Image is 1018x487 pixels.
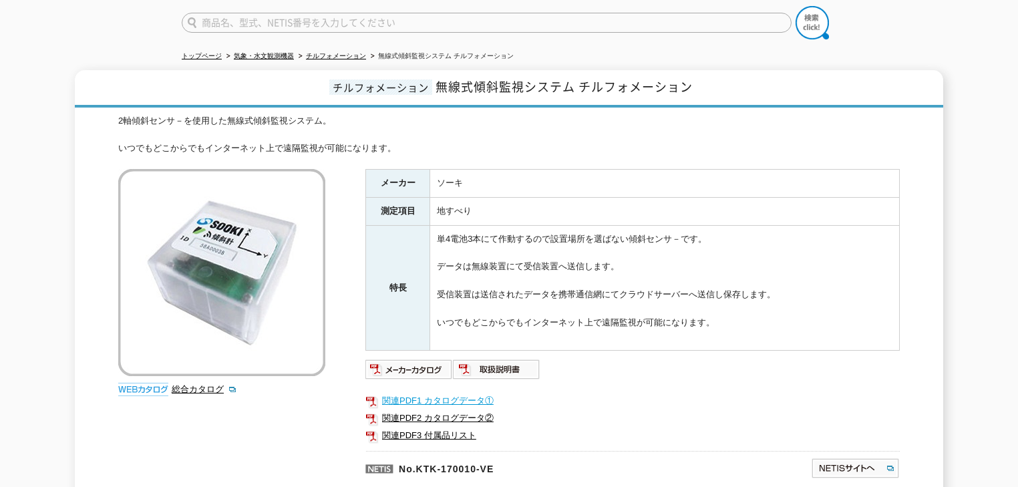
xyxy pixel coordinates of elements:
th: メーカー [366,170,430,198]
a: 関連PDF1 カタログデータ① [365,392,900,410]
img: 無線式傾斜監視システム チルフォメーション [118,169,325,376]
a: 総合カタログ [172,384,237,394]
img: NETISサイトへ [811,458,900,479]
input: 商品名、型式、NETIS番号を入力してください [182,13,792,33]
p: No.KTK-170010-VE [365,451,682,483]
img: btn_search.png [796,6,829,39]
img: メーカーカタログ [365,359,453,380]
a: チルフォメーション [306,52,366,59]
div: 2軸傾斜センサ－を使用した無線式傾斜監視システム。 いつでもどこからでもインターネット上で遠隔監視が可能になります。 [118,114,900,156]
img: webカタログ [118,383,168,396]
th: 特長 [366,225,430,350]
span: チルフォメーション [329,79,432,95]
td: 地すべり [430,198,900,226]
th: 測定項目 [366,198,430,226]
a: 関連PDF3 付属品リスト [365,427,900,444]
a: 取扱説明書 [453,367,540,377]
li: 無線式傾斜監視システム チルフォメーション [368,49,514,63]
td: 単4電池3本にて作動するので設置場所を選ばない傾斜センサ－です。 データは無線装置にて受信装置へ送信します。 受信装置は送信されたデータを携帯通信網にてクラウドサーバーへ送信し保存します。 いつ... [430,225,900,350]
a: 気象・水文観測機器 [234,52,294,59]
a: トップページ [182,52,222,59]
a: メーカーカタログ [365,367,453,377]
a: 関連PDF2 カタログデータ② [365,410,900,427]
td: ソーキ [430,170,900,198]
span: 無線式傾斜監視システム チルフォメーション [436,77,693,96]
img: 取扱説明書 [453,359,540,380]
